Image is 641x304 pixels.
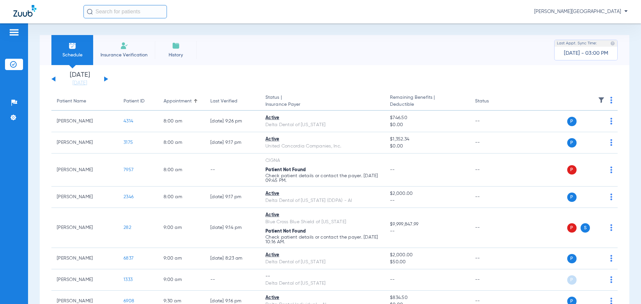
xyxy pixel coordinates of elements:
span: 7957 [124,168,134,172]
span: Deductible [390,101,464,108]
span: $2,000.00 [390,252,464,259]
td: 8:00 AM [158,154,205,187]
span: $0.00 [390,143,464,150]
div: Blue Cross Blue Shield of [US_STATE] [265,219,379,226]
div: Appointment [164,98,192,105]
div: Appointment [164,98,200,105]
th: Remaining Benefits | [385,92,469,111]
td: [PERSON_NAME] [51,269,118,291]
span: P [567,254,577,263]
td: -- [205,269,260,291]
td: 9:00 AM [158,248,205,269]
img: Manual Insurance Verification [120,42,128,50]
td: [PERSON_NAME] [51,111,118,132]
li: [DATE] [60,72,100,86]
span: Last Appt. Sync Time: [557,40,597,47]
img: group-dot-blue.svg [610,139,612,146]
div: Delta Dental of [US_STATE] (DDPA) - AI [265,197,379,204]
span: S [581,223,590,233]
td: [DATE] 9:17 PM [205,132,260,154]
div: Last Verified [210,98,237,105]
td: -- [470,269,515,291]
div: Active [265,252,379,259]
div: Active [265,190,379,197]
span: -- [390,168,395,172]
span: Insurance Verification [98,52,150,58]
span: P [567,165,577,175]
span: $50.00 [390,259,464,266]
span: -- [390,197,464,204]
img: group-dot-blue.svg [610,276,612,283]
span: Patient Not Found [265,168,306,172]
td: [PERSON_NAME] [51,132,118,154]
div: -- [265,273,379,280]
td: 8:00 AM [158,187,205,208]
div: Delta Dental of [US_STATE] [265,280,379,287]
span: P [567,193,577,202]
div: United Concordia Companies, Inc. [265,143,379,150]
img: group-dot-blue.svg [610,194,612,200]
span: $746.50 [390,114,464,121]
div: Active [265,212,379,219]
td: 9:00 AM [158,269,205,291]
td: -- [470,132,515,154]
div: Delta Dental of [US_STATE] [265,121,379,128]
span: [PERSON_NAME][GEOGRAPHIC_DATA] [534,8,628,15]
span: Patient Not Found [265,229,306,234]
div: Last Verified [210,98,255,105]
td: [PERSON_NAME] [51,154,118,187]
span: P [567,275,577,285]
span: -- [390,277,395,282]
span: 6837 [124,256,134,261]
td: -- [470,154,515,187]
p: Check patient details or contact the payer. [DATE] 09:45 PM. [265,174,379,183]
span: 3175 [124,140,133,145]
input: Search for patients [83,5,167,18]
td: [DATE] 9:26 PM [205,111,260,132]
a: [DATE] [60,80,100,86]
span: $834.50 [390,294,464,301]
img: last sync help info [610,41,615,46]
td: [DATE] 9:17 PM [205,187,260,208]
td: 8:00 AM [158,111,205,132]
span: History [160,52,192,58]
img: Zuub Logo [13,5,36,17]
span: $0.00 [390,121,464,128]
div: CIGNA [265,157,379,164]
span: -- [390,228,464,235]
p: Check patient details or contact the payer. [DATE] 10:16 AM. [265,235,379,244]
div: Delta Dental of [US_STATE] [265,259,379,266]
span: 6908 [124,299,134,303]
img: group-dot-blue.svg [610,224,612,231]
img: History [172,42,180,50]
div: Patient ID [124,98,153,105]
img: group-dot-blue.svg [610,118,612,124]
span: P [567,223,577,233]
td: 9:00 AM [158,208,205,248]
span: Insurance Payer [265,101,379,108]
img: group-dot-blue.svg [610,97,612,103]
th: Status | [260,92,385,111]
span: [DATE] - 03:00 PM [564,50,608,57]
td: [PERSON_NAME] [51,248,118,269]
span: P [567,117,577,126]
td: -- [470,187,515,208]
span: $2,000.00 [390,190,464,197]
td: [PERSON_NAME] [51,208,118,248]
td: -- [470,111,515,132]
div: Patient Name [57,98,113,105]
img: Search Icon [87,9,93,15]
span: 1333 [124,277,133,282]
td: [PERSON_NAME] [51,187,118,208]
span: $9,999,847.99 [390,221,464,228]
td: -- [205,154,260,187]
div: Active [265,114,379,121]
img: hamburger-icon [9,28,19,36]
span: 282 [124,225,131,230]
td: [DATE] 9:14 PM [205,208,260,248]
div: Patient ID [124,98,145,105]
div: Active [265,294,379,301]
img: group-dot-blue.svg [610,255,612,262]
th: Status [470,92,515,111]
span: $1,352.34 [390,136,464,143]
